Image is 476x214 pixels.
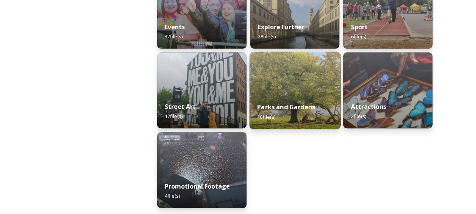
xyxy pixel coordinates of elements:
[351,102,386,111] strong: Attractions
[257,103,315,111] strong: Parks and Gardens
[165,182,230,190] strong: Promotional Footage
[165,113,183,120] span: 17 file(s)
[258,23,304,31] strong: Explore Further
[165,23,185,31] strong: Events
[249,52,340,129] img: 1cedfd3a-6210-4c1e-bde0-562e740d1bea.jpg
[165,102,196,111] strong: Street Art
[157,132,247,208] img: 1035e23e-6597-4fbf-b892-733e3c84b342.jpg
[351,23,367,31] strong: Sport
[165,192,180,199] span: 4 file(s)
[351,113,366,120] span: 2 file(s)
[165,33,183,40] span: 32 file(s)
[258,33,276,40] span: 28 file(s)
[351,33,366,40] span: 6 file(s)
[343,52,432,128] img: f6fc121b-1be0-45d6-a8fd-73235254150c.jpg
[157,52,247,128] img: 7b28ebed-594a-4dfa-9134-fa8fbe935133.jpg
[257,113,275,120] span: 10 file(s)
